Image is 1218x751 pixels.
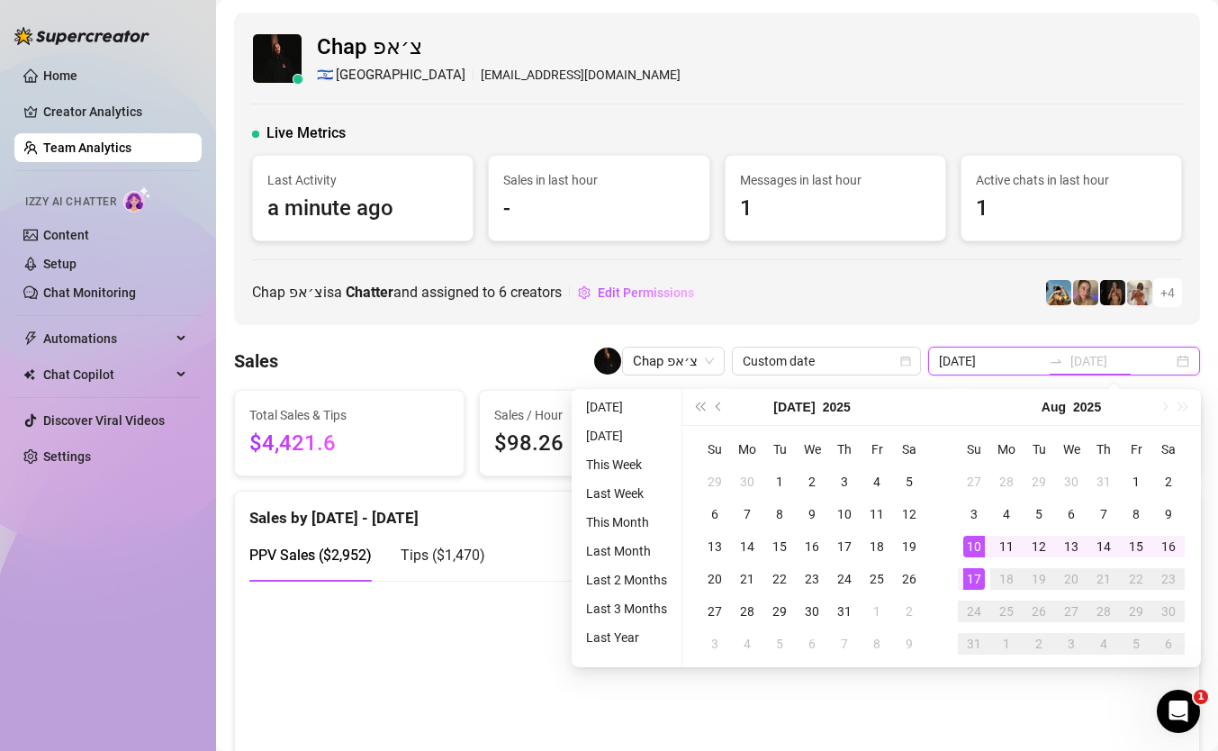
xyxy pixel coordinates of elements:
[1087,466,1120,498] td: 2025-07-31
[996,568,1017,590] div: 18
[579,540,674,562] li: Last Month
[861,433,893,466] th: Fr
[898,471,920,493] div: 5
[1087,530,1120,563] td: 2025-08-14
[731,563,763,595] td: 2025-07-21
[996,601,1017,622] div: 25
[1152,563,1185,595] td: 2025-08-23
[704,633,726,655] div: 3
[709,389,729,425] button: Previous month (PageUp)
[1060,536,1082,557] div: 13
[1093,471,1114,493] div: 31
[893,628,925,660] td: 2025-08-09
[503,192,694,226] span: -
[1152,628,1185,660] td: 2025-09-06
[25,194,116,211] span: Izzy AI Chatter
[1158,633,1179,655] div: 6
[1152,433,1185,466] th: Sa
[579,454,674,475] li: This Week
[893,433,925,466] th: Sa
[1060,503,1082,525] div: 6
[317,65,334,86] span: 🇮🇱
[1055,628,1087,660] td: 2025-09-03
[828,628,861,660] td: 2025-08-07
[866,633,888,655] div: 8
[14,27,149,45] img: logo-BBDzfeDw.svg
[893,498,925,530] td: 2025-07-12
[976,170,1167,190] span: Active chats in last hour
[1028,471,1050,493] div: 29
[834,471,855,493] div: 3
[1125,601,1147,622] div: 29
[958,466,990,498] td: 2025-07-27
[861,466,893,498] td: 2025-07-04
[963,536,985,557] div: 10
[736,503,758,525] div: 7
[699,466,731,498] td: 2025-06-29
[43,257,77,271] a: Setup
[801,503,823,525] div: 9
[1073,280,1098,305] img: Cherry
[503,170,694,190] span: Sales in last hour
[1120,466,1152,498] td: 2025-08-01
[43,140,131,155] a: Team Analytics
[1120,595,1152,628] td: 2025-08-29
[796,563,828,595] td: 2025-07-23
[1060,633,1082,655] div: 3
[401,547,485,564] span: Tips ( $1,470 )
[704,536,726,557] div: 13
[736,633,758,655] div: 4
[1194,690,1208,704] span: 1
[1157,690,1200,733] iframe: Intercom live chat
[796,628,828,660] td: 2025-08-06
[249,427,449,461] span: $4,421.6
[43,228,89,242] a: Content
[828,563,861,595] td: 2025-07-24
[963,568,985,590] div: 17
[1023,466,1055,498] td: 2025-07-29
[1152,595,1185,628] td: 2025-08-30
[1120,563,1152,595] td: 2025-08-22
[769,568,790,590] div: 22
[579,511,674,533] li: This Month
[579,425,674,447] li: [DATE]
[990,433,1023,466] th: Mo
[579,598,674,620] li: Last 3 Months
[958,595,990,628] td: 2025-08-24
[796,530,828,563] td: 2025-07-16
[1028,568,1050,590] div: 19
[317,31,681,65] span: Chap צ׳אפ
[1087,563,1120,595] td: 2025-08-21
[346,284,393,301] b: Chatter
[769,536,790,557] div: 15
[939,351,1042,371] input: Start date
[898,536,920,557] div: 19
[796,466,828,498] td: 2025-07-02
[763,595,796,628] td: 2025-07-29
[963,471,985,493] div: 27
[43,324,171,353] span: Automations
[861,563,893,595] td: 2025-07-25
[1055,595,1087,628] td: 2025-08-27
[834,568,855,590] div: 24
[736,536,758,557] div: 14
[866,503,888,525] div: 11
[1127,280,1152,305] img: Green
[1028,503,1050,525] div: 5
[1023,595,1055,628] td: 2025-08-26
[801,471,823,493] div: 2
[990,563,1023,595] td: 2025-08-18
[1046,280,1071,305] img: Babydanix
[990,498,1023,530] td: 2025-08-04
[834,633,855,655] div: 7
[976,192,1167,226] span: 1
[963,503,985,525] div: 3
[769,503,790,525] div: 8
[893,466,925,498] td: 2025-07-05
[861,530,893,563] td: 2025-07-18
[828,530,861,563] td: 2025-07-17
[43,97,187,126] a: Creator Analytics
[43,68,77,83] a: Home
[796,433,828,466] th: We
[996,633,1017,655] div: 1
